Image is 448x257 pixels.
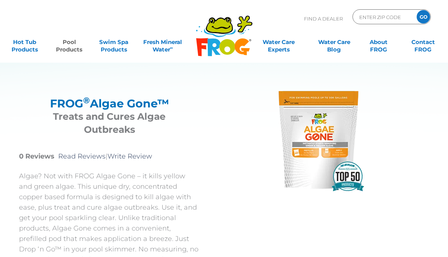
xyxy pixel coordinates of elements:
a: Write Review [107,152,152,160]
input: GO [417,10,430,23]
a: Hot TubProducts [7,35,42,50]
a: Fresh MineralWater∞ [141,35,184,50]
p: | [19,151,200,162]
a: ContactFROG [406,35,441,50]
a: Read Reviews [58,152,106,160]
a: Swim SpaProducts [97,35,131,50]
h2: FROG Algae Gone™ [28,97,191,110]
sup: ® [83,95,90,106]
a: PoolProducts [52,35,87,50]
strong: 0 Reviews [19,152,54,160]
input: Zip Code Form [358,12,409,22]
h3: Treats and Cures Algae Outbreaks [28,110,191,136]
p: Find A Dealer [304,9,343,28]
a: Water CareExperts [251,35,307,50]
a: Water CareBlog [317,35,351,50]
sup: ∞ [170,45,173,50]
a: AboutFROG [361,35,396,50]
